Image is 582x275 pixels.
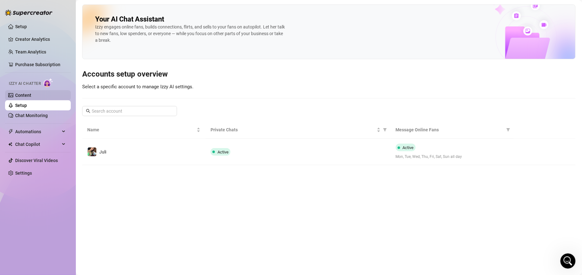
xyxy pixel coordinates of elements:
[15,158,58,163] a: Discover Viral Videos
[5,36,212,137] div: Ella says…
[15,24,27,29] a: Setup
[505,125,512,134] span: filter
[403,145,414,150] span: Active
[15,127,60,137] span: Automations
[13,100,125,105] b: Need help getting started? Just let me know.
[8,142,12,147] img: Chat Copilot
[199,224,210,234] button: Send a message…
[15,171,32,176] a: Settings
[31,8,59,14] p: Active 4h ago
[8,129,13,134] span: thunderbolt
[13,109,205,122] div: ​
[13,44,23,54] img: Profile image for Ella
[9,81,41,87] span: Izzy AI Chatter
[15,93,31,98] a: Content
[111,91,121,96] a: here
[86,109,90,113] span: search
[88,147,96,156] img: Juli
[382,125,388,134] span: filter
[15,62,60,67] a: Purchase Subscription
[5,9,52,16] img: logo-BBDzfeDw.svg
[4,3,16,15] button: go back
[30,227,35,232] button: Upload attachment
[13,59,205,72] div: Hey My,
[82,84,193,90] span: Select a specific account to manage Izzy AI settings.
[217,150,229,154] span: Active
[99,149,106,154] span: Juli
[87,126,195,133] span: Name
[205,121,390,139] th: Private Chats
[15,34,66,44] a: Creator Analytics
[31,3,72,8] h1: [PERSON_NAME]
[43,78,53,87] img: AI Chatter
[82,69,576,79] h3: Accounts setup overview
[13,75,181,87] b: Our super messaging feature has helped partners boost their mass messaging engagement and revenue...
[10,227,15,232] button: Emoji picker
[5,213,212,224] textarea: Message…
[201,3,213,15] button: Home
[82,121,205,139] th: Name
[506,128,510,132] span: filter
[211,126,375,133] span: Private Chats
[20,227,25,232] button: Gif picker
[561,253,576,269] iframe: Intercom live chat
[15,103,27,108] a: Setup
[13,110,107,115] b: Looking forward to hearing from you,
[13,60,192,71] b: Supercreator is packed with awesome features to help you grow your agency.
[13,91,205,97] div: Check out how you can set it up for yourself .
[396,126,504,133] span: Message Online Fans
[15,113,48,118] a: Chat Monitoring
[18,3,28,14] img: Profile image for Ella
[95,15,164,24] h2: Your AI Chat Assistant
[95,24,285,44] div: Izzy engages online fans, builds connections, flirts, and sells to your fans on autopilot. Let he...
[15,49,46,54] a: Team Analytics
[13,116,54,121] b: [PERSON_NAME]
[92,108,168,115] input: Search account
[15,139,60,149] span: Chat Copilot
[28,47,62,52] span: [PERSON_NAME]
[383,128,387,132] span: filter
[396,154,509,160] span: Mon, Tue, Wed, Thu, Fri, Sat, Sun all day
